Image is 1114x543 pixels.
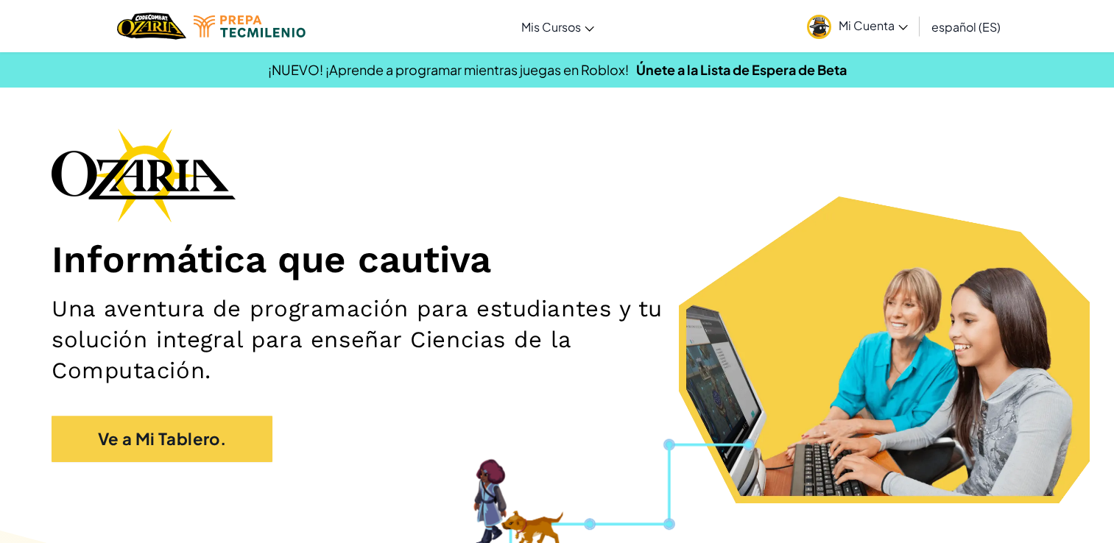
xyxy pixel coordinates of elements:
img: Home [117,11,186,41]
a: Ozaria by CodeCombat logo [117,11,186,41]
a: Mis Cursos [514,7,602,46]
img: Tecmilenio logo [194,15,306,38]
h1: Informática que cautiva [52,237,1062,283]
a: español (ES) [924,7,1008,46]
a: Únete a la Lista de Espera de Beta [636,61,847,78]
span: español (ES) [931,19,1001,35]
span: Mis Cursos [521,19,581,35]
img: avatar [807,15,831,39]
img: Ozaria branding logo [52,128,236,222]
a: Ve a Mi Tablero. [52,416,272,462]
span: Mi Cuenta [839,18,908,33]
h2: Una aventura de programación para estudiantes y tu solución integral para enseñar Ciencias de la ... [52,294,729,386]
span: ¡NUEVO! ¡Aprende a programar mientras juegas en Roblox! [268,61,629,78]
a: Mi Cuenta [800,3,915,49]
